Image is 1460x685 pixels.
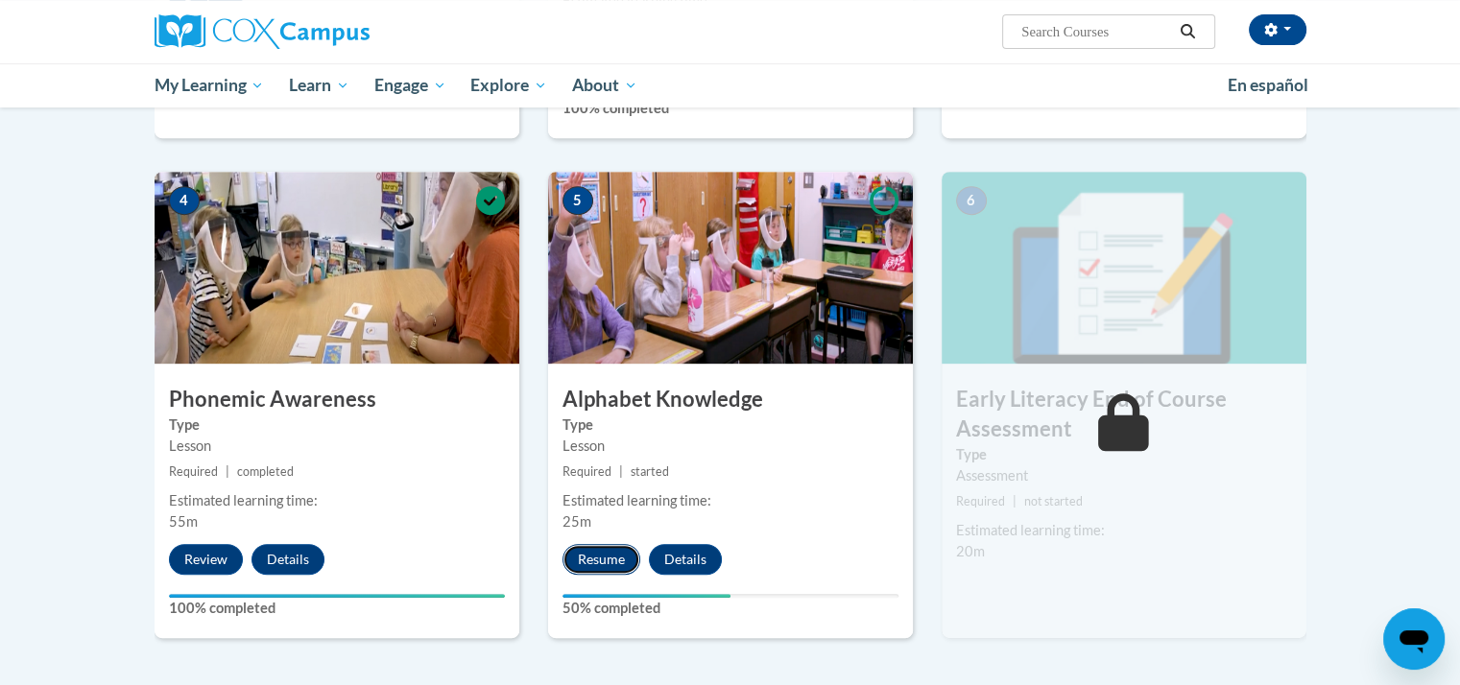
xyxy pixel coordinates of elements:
label: 50% completed [562,598,898,619]
img: Course Image [155,172,519,364]
a: En español [1215,65,1321,106]
a: Engage [362,63,459,107]
label: 100% completed [169,598,505,619]
span: | [619,464,623,479]
input: Search Courses [1019,20,1173,43]
div: Your progress [562,594,730,598]
span: completed [237,464,294,479]
a: Cox Campus [155,14,519,49]
span: About [572,74,637,97]
label: Type [169,414,505,436]
button: Account Settings [1249,14,1306,45]
span: Engage [374,74,446,97]
span: 4 [169,186,200,215]
div: Assessment [956,465,1292,486]
span: | [1013,494,1017,508]
span: Explore [470,74,547,97]
span: Learn [289,74,349,97]
span: | [226,464,229,479]
a: Explore [458,63,560,107]
img: Cox Campus [155,14,370,49]
div: Estimated learning time: [169,490,505,511]
span: 55m [169,513,198,530]
label: 100% completed [562,98,898,119]
label: Type [956,444,1292,465]
img: Course Image [548,172,913,364]
div: Lesson [562,436,898,457]
button: Review [169,544,243,575]
h3: Early Literacy End of Course Assessment [942,385,1306,444]
div: Estimated learning time: [956,520,1292,541]
span: Required [562,464,611,479]
a: About [560,63,650,107]
a: Learn [276,63,362,107]
button: Details [251,544,324,575]
span: Required [169,464,218,479]
iframe: Button to launch messaging window [1383,608,1445,670]
h3: Alphabet Knowledge [548,385,913,414]
span: 20m [956,543,985,559]
span: En español [1228,75,1308,95]
span: not started [1024,494,1083,508]
button: Resume [562,544,640,575]
label: Type [562,414,898,436]
div: Main menu [126,63,1335,107]
h3: Phonemic Awareness [155,385,519,414]
span: My Learning [154,74,264,97]
span: started [631,464,669,479]
span: Required [956,494,1005,508]
button: Search [1173,20,1202,43]
div: Lesson [169,436,505,457]
span: 6 [956,186,987,215]
button: Details [649,544,722,575]
span: 25m [562,513,591,530]
a: My Learning [142,63,277,107]
div: Your progress [169,594,505,598]
img: Course Image [942,172,1306,364]
span: 5 [562,186,593,215]
div: Estimated learning time: [562,490,898,511]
